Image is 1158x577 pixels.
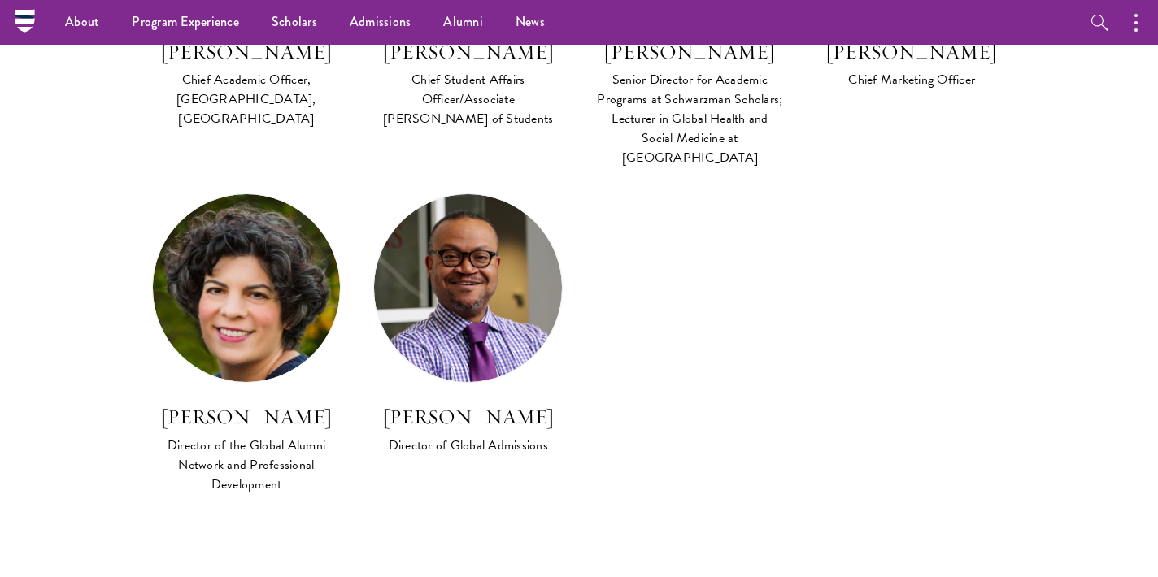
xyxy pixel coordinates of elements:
[373,38,563,66] h3: [PERSON_NAME]
[817,38,1007,66] h3: [PERSON_NAME]
[373,70,563,128] div: Chief Student Affairs Officer/Associate [PERSON_NAME] of Students
[595,38,785,66] h3: [PERSON_NAME]
[152,38,342,66] h3: [PERSON_NAME]
[373,403,563,431] h3: [PERSON_NAME]
[152,436,342,494] div: Director of the Global Alumni Network and Professional Development
[595,70,785,167] div: Senior Director for Academic Programs at Schwarzman Scholars; Lecturer in Global Health and Socia...
[373,436,563,455] div: Director of Global Admissions
[373,193,563,457] a: [PERSON_NAME] Director of Global Admissions
[152,70,342,128] div: Chief Academic Officer, [GEOGRAPHIC_DATA], [GEOGRAPHIC_DATA]
[817,70,1007,89] div: Chief Marketing Officer
[152,403,342,431] h3: [PERSON_NAME]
